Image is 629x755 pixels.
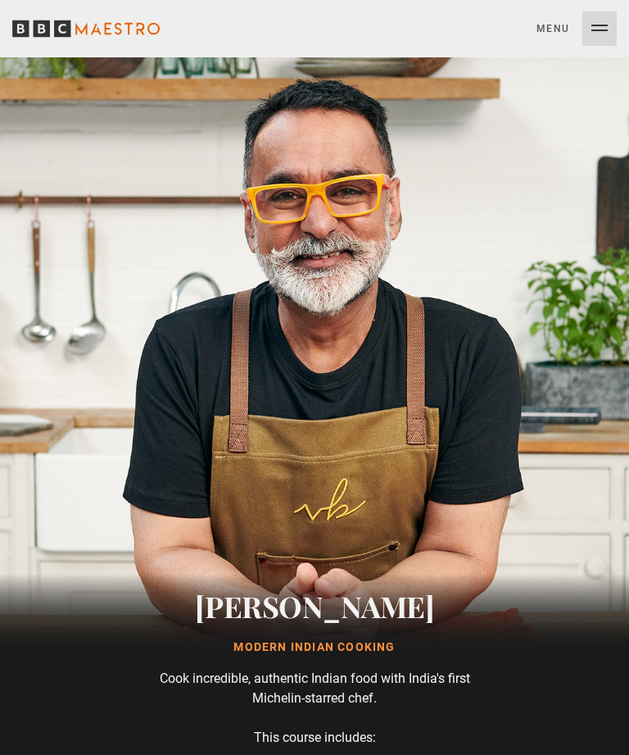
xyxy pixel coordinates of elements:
[66,585,563,626] h2: [PERSON_NAME]
[536,11,617,46] button: Toggle navigation
[12,16,160,41] svg: BBC Maestro
[151,669,478,708] p: Cook incredible, authentic Indian food with India's first Michelin-starred chef.
[66,639,563,656] h1: Modern Indian Cooking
